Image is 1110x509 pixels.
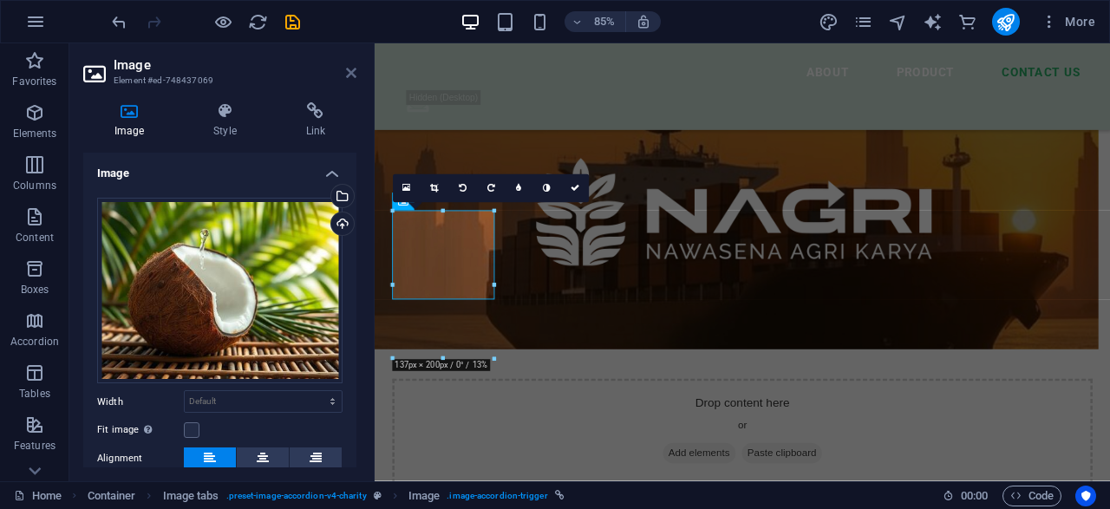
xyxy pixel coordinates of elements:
i: AI Writer [923,12,943,32]
a: Select files from the file manager, stock photos, or upload file(s) [393,174,421,202]
label: Width [97,397,184,407]
button: Usercentrics [1075,486,1096,506]
span: Paste clipboard [432,471,527,495]
span: Add elements [339,471,425,495]
i: Reload page [248,12,268,32]
h6: Session time [943,486,989,506]
a: Crop mode [421,174,448,202]
button: 85% [565,11,626,32]
h6: 85% [591,11,618,32]
span: 00 00 [961,486,988,506]
h4: Style [182,102,274,139]
p: Features [14,439,55,453]
i: Design (Ctrl+Alt+Y) [819,12,839,32]
i: This element is linked [555,491,565,500]
span: Click to select. Double-click to edit [163,486,219,506]
p: Content [16,231,54,245]
a: Rotate right 90° [477,174,505,202]
a: Greyscale [532,174,560,202]
i: This element is a customizable preset [374,491,382,500]
button: Code [1002,486,1061,506]
i: Navigator [888,12,908,32]
span: . image-accordion-trigger [447,486,547,506]
i: Pages (Ctrl+Alt+S) [853,12,873,32]
button: text_generator [923,11,943,32]
span: Click to select. Double-click to edit [88,486,136,506]
button: publish [992,8,1020,36]
span: Click to select. Double-click to edit [408,486,440,506]
p: Columns [13,179,56,193]
p: Favorites [12,75,56,88]
h3: Element #ed-748437069 [114,73,322,88]
span: More [1041,13,1095,30]
i: On resize automatically adjust zoom level to fit chosen device. [636,14,651,29]
h4: Image [83,153,356,184]
button: More [1034,8,1102,36]
h4: Link [275,102,356,139]
div: Kelapa1-EEkTWIjGfyBYgr-IYsXBKQ.jpeg [97,198,343,384]
p: Boxes [21,283,49,297]
button: undo [108,11,129,32]
button: Click here to leave preview mode and continue editing [212,11,233,32]
button: design [819,11,839,32]
a: Confirm ( Ctrl ⏎ ) [561,174,589,202]
button: pages [853,11,874,32]
a: Blur [505,174,532,202]
label: Fit image [97,420,184,440]
p: Tables [19,387,50,401]
i: Undo: Change image (Ctrl+Z) [109,12,129,32]
button: navigator [888,11,909,32]
i: Save (Ctrl+S) [283,12,303,32]
p: Accordion [10,335,59,349]
p: Elements [13,127,57,140]
label: Alignment [97,448,184,469]
h4: Image [83,102,182,139]
i: Publish [996,12,1015,32]
span: : [973,489,976,502]
span: . preset-image-accordion-v4-charity [226,486,367,506]
h2: Image [114,57,356,73]
span: Code [1010,486,1054,506]
button: reload [247,11,268,32]
nav: breadcrumb [88,486,565,506]
i: Commerce [957,12,977,32]
a: Click to cancel selection. Double-click to open Pages [14,486,62,506]
button: save [282,11,303,32]
button: commerce [957,11,978,32]
a: Rotate left 90° [449,174,477,202]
